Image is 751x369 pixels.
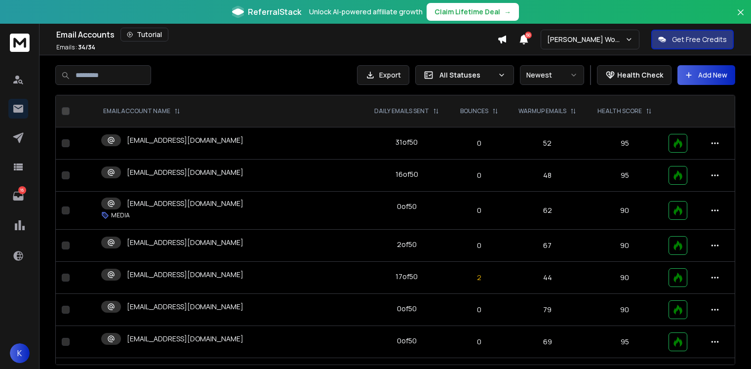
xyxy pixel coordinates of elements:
[456,205,502,215] p: 0
[456,138,502,148] p: 0
[103,107,180,115] div: EMAIL ACCOUNT NAME
[597,65,672,85] button: Health Check
[127,270,243,280] p: [EMAIL_ADDRESS][DOMAIN_NAME]
[508,262,587,294] td: 44
[10,343,30,363] button: K
[508,192,587,230] td: 62
[78,43,95,51] span: 34 / 34
[587,326,663,358] td: 95
[504,7,511,17] span: →
[427,3,519,21] button: Claim Lifetime Deal→
[508,326,587,358] td: 69
[456,170,502,180] p: 0
[597,107,642,115] p: HEALTH SCORE
[111,211,130,219] p: MEDIA
[651,30,734,49] button: Get Free Credits
[456,241,502,250] p: 0
[587,294,663,326] td: 90
[395,137,418,147] div: 31 of 50
[357,65,409,85] button: Export
[397,240,417,249] div: 2 of 50
[127,238,243,247] p: [EMAIL_ADDRESS][DOMAIN_NAME]
[587,230,663,262] td: 90
[127,135,243,145] p: [EMAIL_ADDRESS][DOMAIN_NAME]
[248,6,301,18] span: ReferralStack
[508,294,587,326] td: 79
[734,6,747,30] button: Close banner
[120,28,168,41] button: Tutorial
[439,70,494,80] p: All Statuses
[127,167,243,177] p: [EMAIL_ADDRESS][DOMAIN_NAME]
[456,273,502,283] p: 2
[677,65,735,85] button: Add New
[395,169,418,179] div: 16 of 50
[518,107,566,115] p: WARMUP EMAILS
[374,107,429,115] p: DAILY EMAILS SENT
[547,35,625,44] p: [PERSON_NAME] Workspace
[56,43,95,51] p: Emails :
[18,186,26,194] p: 16
[456,305,502,315] p: 0
[127,334,243,344] p: [EMAIL_ADDRESS][DOMAIN_NAME]
[397,202,417,211] div: 0 of 50
[56,28,497,41] div: Email Accounts
[587,127,663,160] td: 95
[397,336,417,346] div: 0 of 50
[508,127,587,160] td: 52
[456,337,502,347] p: 0
[127,199,243,208] p: [EMAIL_ADDRESS][DOMAIN_NAME]
[397,304,417,314] div: 0 of 50
[508,230,587,262] td: 67
[587,262,663,294] td: 90
[127,302,243,312] p: [EMAIL_ADDRESS][DOMAIN_NAME]
[395,272,418,282] div: 17 of 50
[617,70,663,80] p: Health Check
[525,32,532,39] span: 50
[8,186,28,206] a: 16
[672,35,727,44] p: Get Free Credits
[508,160,587,192] td: 48
[309,7,423,17] p: Unlock AI-powered affiliate growth
[587,160,663,192] td: 95
[587,192,663,230] td: 90
[460,107,488,115] p: BOUNCES
[520,65,584,85] button: Newest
